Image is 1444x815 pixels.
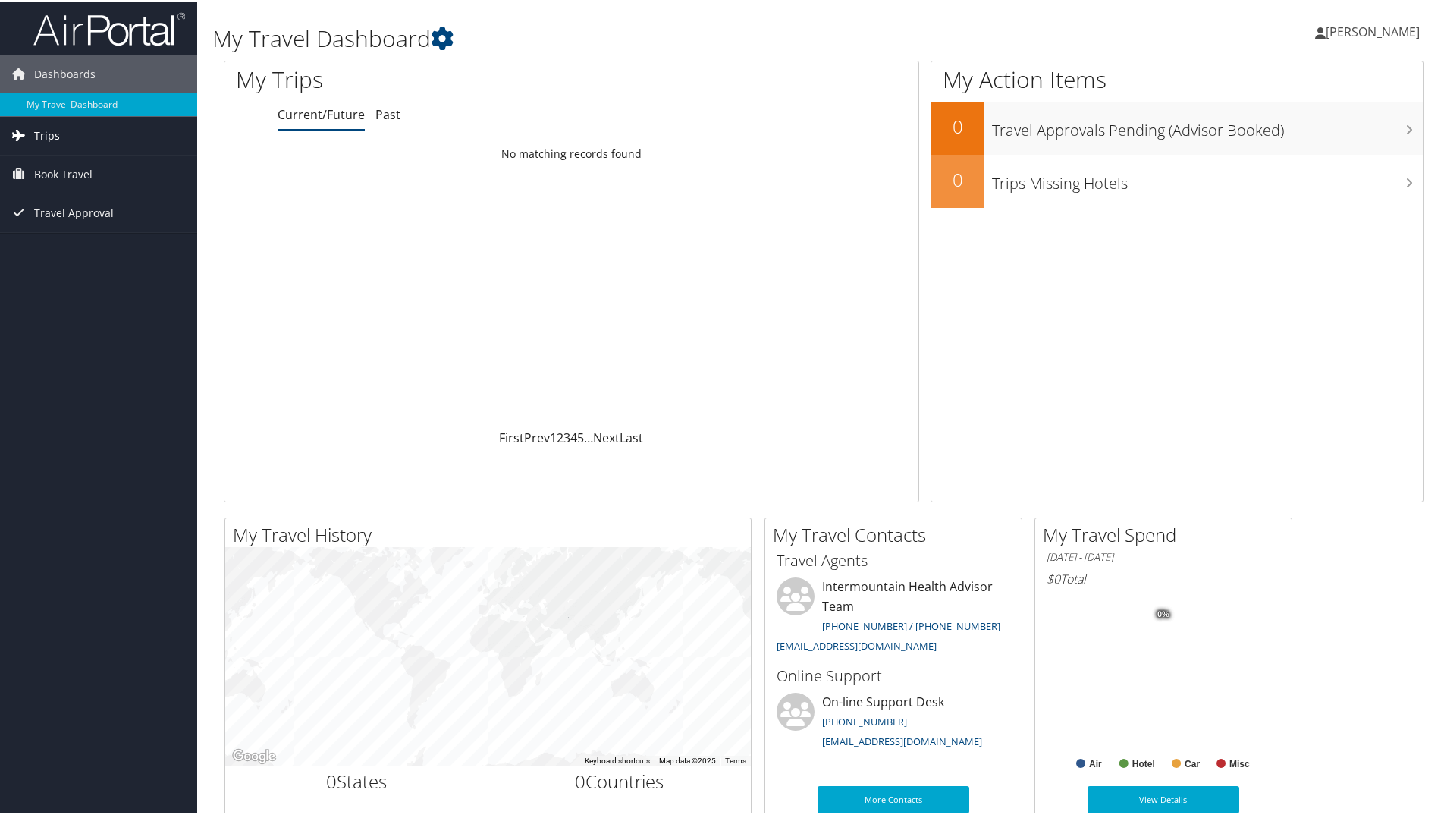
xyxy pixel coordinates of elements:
[931,153,1423,206] a: 0Trips Missing Hotels
[1185,757,1200,768] text: Car
[931,100,1423,153] a: 0Travel Approvals Pending (Advisor Booked)
[822,618,1000,631] a: [PHONE_NUMBER] / [PHONE_NUMBER]
[34,154,93,192] span: Book Travel
[659,755,716,763] span: Map data ©2025
[1229,757,1250,768] text: Misc
[237,767,477,793] h2: States
[822,713,907,727] a: [PHONE_NUMBER]
[212,21,1028,53] h1: My Travel Dashboard
[1043,521,1292,546] h2: My Travel Spend
[1047,569,1060,586] span: $0
[822,733,982,747] a: [EMAIL_ADDRESS][DOMAIN_NAME]
[229,745,279,765] a: Open this area in Google Maps (opens a new window)
[1315,8,1435,53] a: [PERSON_NAME]
[1132,757,1155,768] text: Hotel
[1047,569,1280,586] h6: Total
[499,428,524,445] a: First
[557,428,563,445] a: 2
[577,428,584,445] a: 5
[931,62,1423,94] h1: My Action Items
[33,10,185,46] img: airportal-logo.png
[1089,757,1102,768] text: Air
[550,428,557,445] a: 1
[585,754,650,765] button: Keyboard shortcuts
[769,691,1018,754] li: On-line Support Desk
[500,767,740,793] h2: Countries
[818,785,969,812] a: More Contacts
[233,521,751,546] h2: My Travel History
[1088,785,1239,812] a: View Details
[769,576,1018,657] li: Intermountain Health Advisor Team
[992,164,1423,193] h3: Trips Missing Hotels
[570,428,577,445] a: 4
[593,428,620,445] a: Next
[1326,22,1420,39] span: [PERSON_NAME]
[375,105,400,121] a: Past
[326,767,337,792] span: 0
[773,521,1022,546] h2: My Travel Contacts
[575,767,585,792] span: 0
[34,193,114,231] span: Travel Approval
[34,54,96,92] span: Dashboards
[236,62,618,94] h1: My Trips
[725,755,746,763] a: Terms (opens in new tab)
[931,112,984,138] h2: 0
[992,111,1423,140] h3: Travel Approvals Pending (Advisor Booked)
[563,428,570,445] a: 3
[224,139,918,166] td: No matching records found
[1157,609,1169,618] tspan: 0%
[229,745,279,765] img: Google
[777,664,1010,685] h3: Online Support
[524,428,550,445] a: Prev
[34,115,60,153] span: Trips
[931,165,984,191] h2: 0
[777,637,937,651] a: [EMAIL_ADDRESS][DOMAIN_NAME]
[1047,549,1280,563] h6: [DATE] - [DATE]
[620,428,643,445] a: Last
[584,428,593,445] span: …
[278,105,365,121] a: Current/Future
[777,549,1010,570] h3: Travel Agents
